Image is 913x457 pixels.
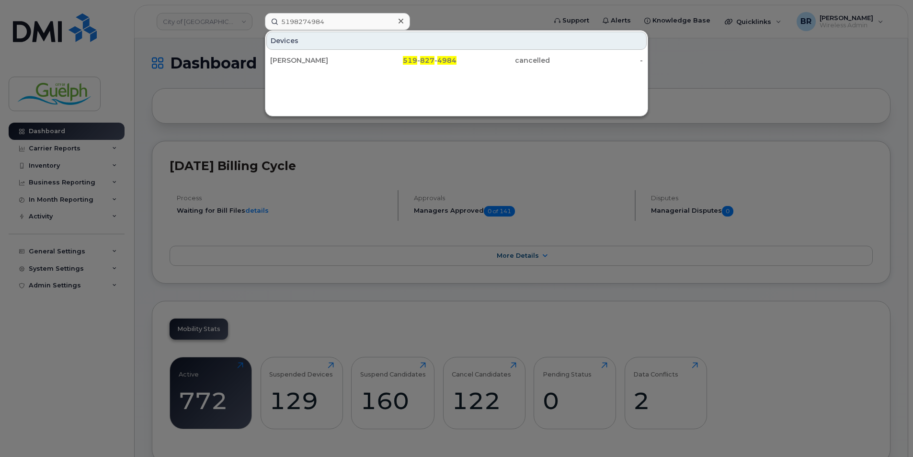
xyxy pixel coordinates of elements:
div: - [550,56,643,65]
div: - - [364,56,457,65]
a: [PERSON_NAME]519-827-4984cancelled- [266,52,647,69]
span: 827 [420,56,434,65]
div: cancelled [456,56,550,65]
div: Devices [266,32,647,50]
div: [PERSON_NAME] [270,56,364,65]
span: 519 [403,56,417,65]
span: 4984 [437,56,456,65]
